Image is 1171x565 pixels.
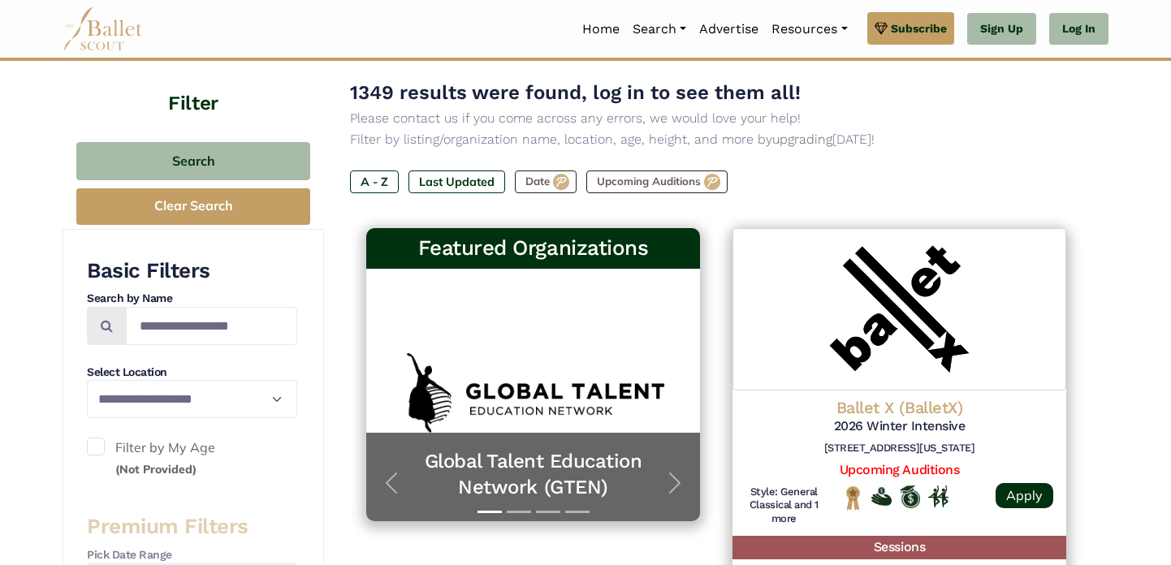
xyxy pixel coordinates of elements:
button: Clear Search [76,188,310,225]
img: Logo [732,228,1066,390]
button: Slide 2 [507,502,531,521]
label: A - Z [350,170,399,193]
a: upgrading [772,132,832,147]
img: Offers Scholarship [900,485,920,508]
span: Subscribe [891,19,947,37]
a: Home [576,12,626,46]
a: Upcoming Auditions [840,462,959,477]
a: Advertise [693,12,765,46]
h4: Select Location [87,364,297,381]
a: Log In [1049,13,1108,45]
a: Sign Up [967,13,1036,45]
a: Search [626,12,693,46]
small: (Not Provided) [115,462,197,477]
h4: Pick Date Range [87,547,297,563]
p: Filter by listing/organization name, location, age, height, and more by [DATE]! [350,129,1082,150]
span: 1349 results were found, log in to see them all! [350,81,801,104]
button: Slide 3 [536,502,560,521]
input: Search by names... [126,307,297,345]
button: Slide 4 [565,502,590,521]
button: Slide 1 [477,502,502,521]
h5: Sessions [732,536,1066,559]
a: Subscribe [867,12,954,45]
label: Last Updated [408,170,505,193]
img: Offers Financial Aid [871,487,892,505]
a: Resources [765,12,853,46]
h4: Search by Name [87,291,297,307]
h6: [STREET_ADDRESS][US_STATE] [745,442,1053,455]
h6: Style: General Classical and 1 more [745,485,823,527]
img: National [843,485,863,511]
h3: Basic Filters [87,257,297,285]
h4: Ballet X (BalletX) [745,397,1053,418]
a: Global Talent Education Network (GTEN) [382,449,684,499]
h3: Featured Organizations [379,235,687,262]
a: Apply [996,483,1053,508]
label: Upcoming Auditions [586,170,728,193]
h5: 2026 Winter Intensive [745,418,1053,435]
p: Please contact us if you come across any errors, we would love your help! [350,108,1082,129]
button: Search [76,142,310,180]
label: Date [515,170,577,193]
img: gem.svg [875,19,888,37]
img: In Person [928,485,948,507]
h3: Premium Filters [87,513,297,541]
label: Filter by My Age [87,438,297,479]
h4: Filter [63,51,324,118]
